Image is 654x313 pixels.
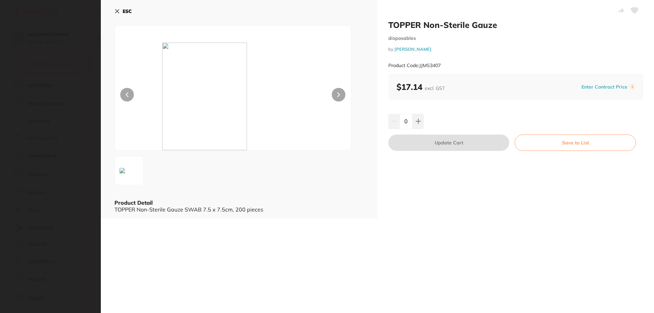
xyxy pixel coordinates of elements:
label: i [629,84,635,90]
small: Product Code: JJMS3407 [388,63,441,68]
button: ESC [114,5,132,17]
small: by [388,47,643,52]
img: cGc [162,43,304,150]
b: ESC [123,8,132,14]
button: Save to List [515,135,636,151]
button: Enter Contract Price [579,84,629,90]
div: TOPPER Non-Sterile Gauze SWAB 7.5 x 7.5cm, 200 pieces [114,206,364,213]
button: Update Cart [388,135,509,151]
h2: TOPPER Non-Sterile Gauze [388,20,643,30]
img: cGc [117,165,128,176]
b: Product Detail [114,199,153,206]
span: excl. GST [425,85,445,91]
a: [PERSON_NAME] [394,46,432,52]
small: disposables [388,35,643,41]
b: $17.14 [396,82,445,92]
